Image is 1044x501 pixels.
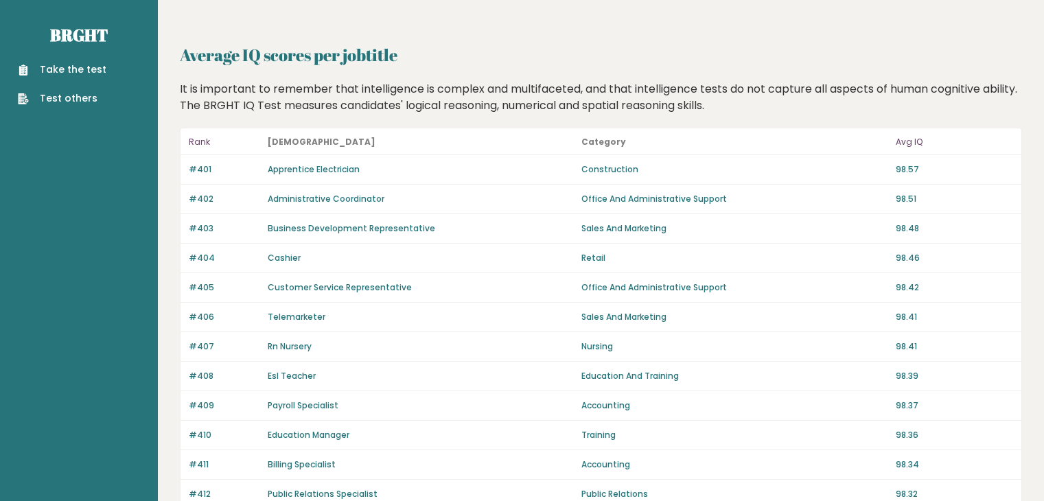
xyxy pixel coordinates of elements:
a: Take the test [18,62,106,77]
p: #402 [189,193,259,205]
a: Telemarketer [268,311,325,323]
p: Avg IQ [896,134,1013,150]
a: Apprentice Electrician [268,163,360,175]
b: [DEMOGRAPHIC_DATA] [268,136,375,148]
a: Test others [18,91,106,106]
p: 98.51 [896,193,1013,205]
a: Business Development Representative [268,222,435,234]
p: 98.39 [896,370,1013,382]
a: Rn Nursery [268,340,312,352]
p: #410 [189,429,259,441]
p: Accounting [581,458,887,471]
a: Payroll Specialist [268,399,338,411]
p: Sales And Marketing [581,222,887,235]
p: 98.41 [896,340,1013,353]
p: Office And Administrative Support [581,193,887,205]
p: 98.34 [896,458,1013,471]
p: Retail [581,252,887,264]
p: 98.57 [896,163,1013,176]
a: Customer Service Representative [268,281,412,293]
p: Construction [581,163,887,176]
a: Esl Teacher [268,370,316,382]
p: 98.36 [896,429,1013,441]
p: #404 [189,252,259,264]
p: #406 [189,311,259,323]
p: 98.32 [896,488,1013,500]
p: #405 [189,281,259,294]
p: Rank [189,134,259,150]
p: Public Relations [581,488,887,500]
p: #401 [189,163,259,176]
a: Public Relations Specialist [268,488,378,500]
p: 98.48 [896,222,1013,235]
a: Billing Specialist [268,458,336,470]
a: Education Manager [268,429,349,441]
p: #408 [189,370,259,382]
p: Office And Administrative Support [581,281,887,294]
p: 98.42 [896,281,1013,294]
p: #407 [189,340,259,353]
p: Nursing [581,340,887,353]
p: 98.41 [896,311,1013,323]
p: 98.46 [896,252,1013,264]
p: Training [581,429,887,441]
p: #409 [189,399,259,412]
p: Education And Training [581,370,887,382]
p: 98.37 [896,399,1013,412]
div: It is important to remember that intelligence is complex and multifaceted, and that intelligence ... [175,81,1028,114]
a: Brght [50,24,108,46]
p: #412 [189,488,259,500]
p: Accounting [581,399,887,412]
h2: Average IQ scores per jobtitle [180,43,1022,67]
b: Category [581,136,626,148]
p: #411 [189,458,259,471]
a: Administrative Coordinator [268,193,384,205]
a: Cashier [268,252,301,264]
p: Sales And Marketing [581,311,887,323]
p: #403 [189,222,259,235]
